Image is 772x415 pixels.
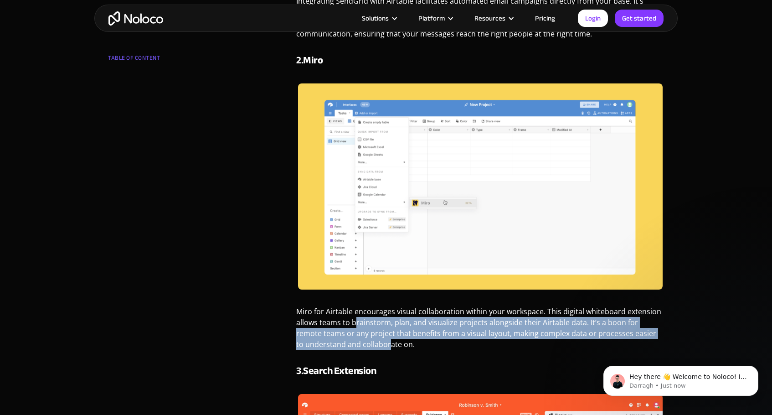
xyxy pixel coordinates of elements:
p: Miro for Airtable encourages visual collaboration within your workspace. This digital whiteboard ... [296,306,664,357]
a: Pricing [524,12,566,24]
a: home [108,11,163,26]
div: Resources [474,12,505,24]
h4: 2. [296,53,664,67]
div: Resources [463,12,524,24]
div: Platform [418,12,445,24]
div: Solutions [350,12,407,24]
div: TABLE OF CONTENT [108,51,218,69]
iframe: Intercom notifications message [590,347,772,410]
strong: Search Extension [303,361,376,380]
a: Get started [615,10,664,27]
strong: Miro [303,51,323,70]
h4: 3. [296,364,664,378]
a: Login [578,10,608,27]
div: Solutions [362,12,389,24]
div: Platform [407,12,463,24]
